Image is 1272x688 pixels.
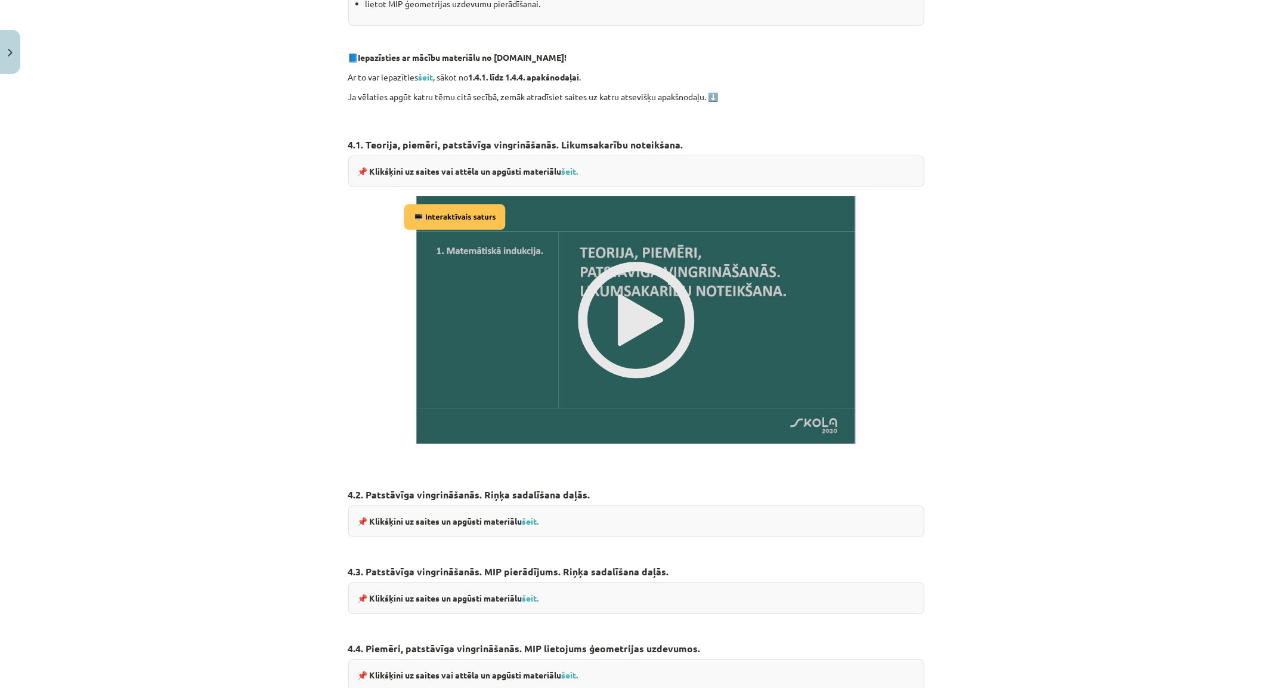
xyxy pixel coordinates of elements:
[348,51,924,64] p: 📘
[348,565,669,578] strong: 4.3. Patstāvīga vingrināšanās. MIP pierādījums. Riņķa sadalīšana daļās.
[358,52,567,63] strong: Iepazīsties ar mācību materiālu no [DOMAIN_NAME]!
[358,516,539,526] strong: 📌 Klikšķini uz saites un apgūsti materiālu
[348,642,701,655] strong: 4.4. Piemēri, patstāvīga vingrināšanās. MIP lietojums ģeometrijas uzdevumos.
[358,670,578,680] strong: 📌 Klikšķini uz saites vai attēla un apgūsti materiālu
[348,138,683,151] strong: 4.1. Teorija, piemēri, patstāvīga vingrināšanās. Likumsakarību noteikšana.
[348,488,590,501] strong: 4.2. Patstāvīga vingrināšanās. Riņķa sadalīšana daļās.
[419,72,434,82] a: šeit
[8,49,13,57] img: icon-close-lesson-0947bae3869378f0d4975bcd49f059093ad1ed9edebbc8119c70593378902aed.svg
[469,72,580,82] strong: 1.4.1. līdz 1.4.4. apakšnodaļai
[522,593,539,603] a: šeit.
[348,71,924,83] p: Ar to var iepazīties , sākot no .
[358,166,578,176] strong: 📌 Klikšķini uz saites vai attēla un apgūsti materiālu
[522,516,539,526] a: šeit.
[348,91,924,103] p: Ja vēlaties apgūt katru tēmu citā secībā, zemāk atradīsiet saites uz katru atsevišķu apakšnodaļu. ⬇️
[562,166,578,176] a: šeit.
[562,670,578,680] a: šeit.
[358,593,539,603] strong: 📌 Klikšķini uz saites un apgūsti materiālu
